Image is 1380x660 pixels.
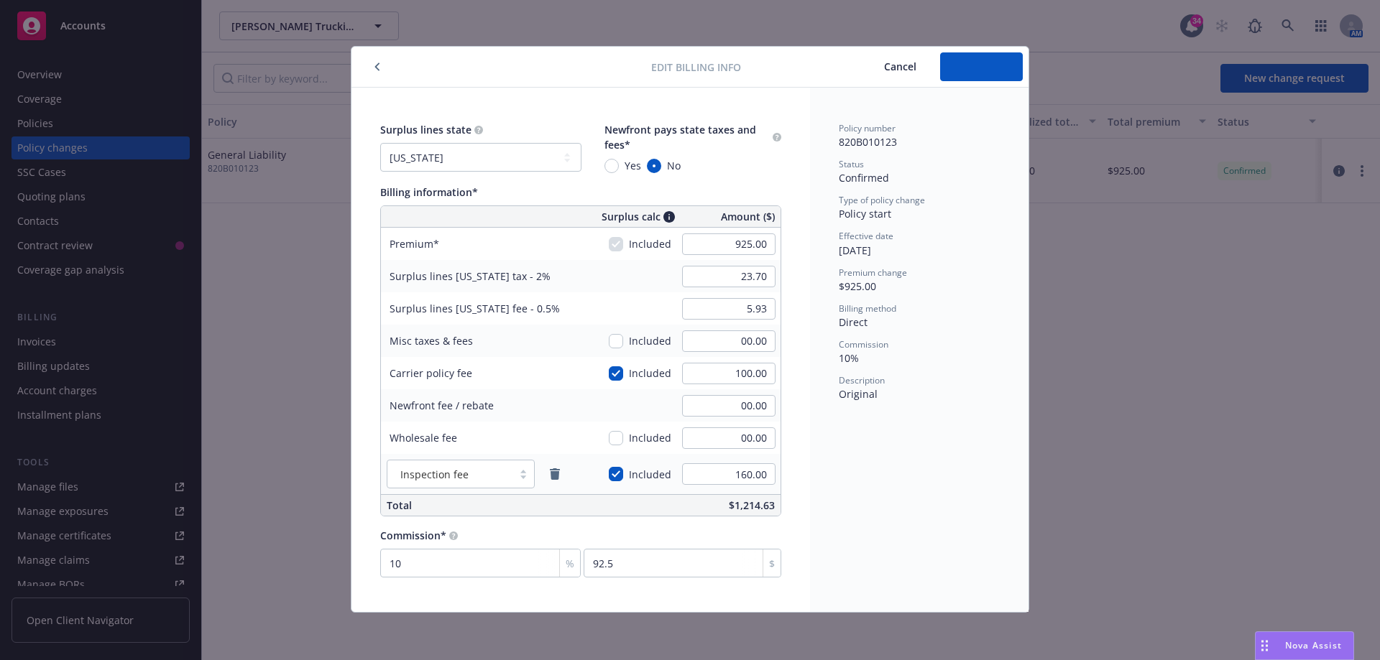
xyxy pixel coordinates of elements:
span: Included [629,366,671,381]
span: Commission* [380,529,446,542]
span: Premium [390,237,439,251]
span: Policy number [839,122,896,134]
span: Included [629,467,671,482]
span: Submit [964,60,999,73]
input: 0.00 [682,266,776,287]
span: Billing method [839,302,896,315]
input: 0.00 [682,363,776,384]
span: 10% [839,351,859,365]
span: Wholesale fee [390,431,457,445]
span: Type of policy change [839,194,925,206]
span: Inspection fee [400,467,469,482]
span: $925.00 [839,279,876,293]
span: Total [387,498,412,512]
input: 0.00 [682,330,776,352]
span: Confirmed [839,171,889,185]
input: 0.00 [682,463,776,485]
span: $1,214.63 [729,498,775,512]
span: Newfront pays state taxes and fees* [604,123,756,152]
span: % [566,556,574,571]
span: Original [839,387,878,401]
span: $ [769,556,775,571]
span: Effective date [839,230,893,242]
a: remove [546,465,563,483]
span: Edit billing info [651,60,741,75]
span: No [667,158,681,173]
span: Surplus lines [US_STATE] fee - 0.5% [390,302,560,315]
button: Nova Assist [1255,631,1354,660]
span: Carrier policy fee [390,366,472,380]
input: Yes [604,159,619,173]
input: 0.00 [682,233,776,255]
span: Misc taxes & fees [390,334,473,348]
span: Surplus calc [602,209,661,224]
span: 820B010123 [839,135,897,149]
span: Nova Assist [1285,639,1342,651]
span: Billing information* [380,185,478,199]
input: 0.00 [682,298,776,320]
input: 0.00 [682,395,776,417]
div: Drag to move [1256,632,1274,659]
span: Cancel [884,60,916,73]
span: Commission [839,338,888,350]
span: Surplus lines [US_STATE] tax - 2% [390,269,551,283]
span: Premium change [839,266,907,279]
span: Surplus lines state [380,123,471,136]
span: [DATE] [839,243,871,257]
input: No [647,159,661,173]
span: Included [629,333,671,348]
span: Included [629,236,671,251]
button: Cancel [860,52,940,81]
span: Inspection fee [395,467,505,482]
span: Included [629,430,671,445]
span: Description [839,374,885,386]
span: Policy start [839,207,891,220]
span: Yes [625,158,641,173]
input: 0.00 [682,427,776,449]
span: Status [839,158,864,170]
span: Amount ($) [721,209,775,224]
button: Submit [940,52,1023,81]
span: Newfront fee / rebate [390,399,494,412]
span: Direct [839,315,868,329]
